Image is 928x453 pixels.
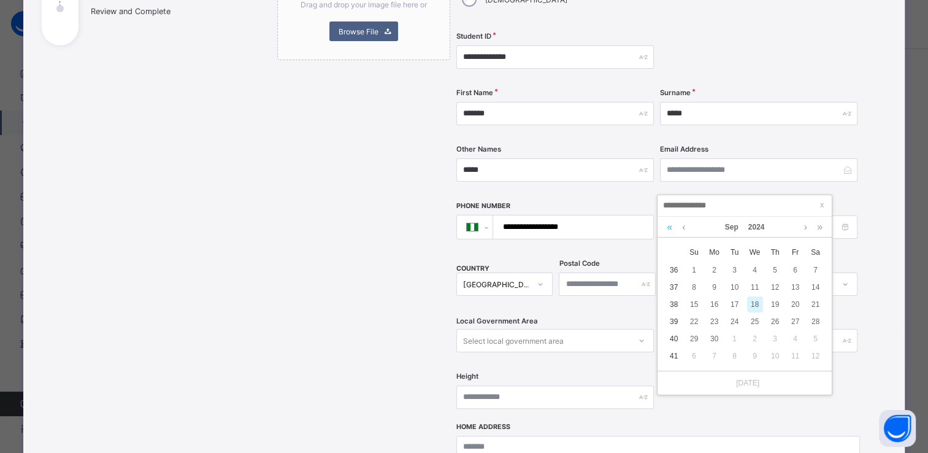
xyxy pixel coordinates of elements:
td: September 23, 2024 [704,313,724,330]
td: September 21, 2024 [805,296,826,313]
td: October 12, 2024 [805,347,826,365]
div: 17 [727,296,743,312]
td: October 8, 2024 [724,347,745,365]
td: 39 [664,313,684,330]
span: Local Government Area [456,317,538,325]
th: Fri [785,243,805,261]
td: September 24, 2024 [724,313,745,330]
th: Mon [704,243,724,261]
td: September 14, 2024 [805,279,826,296]
div: 6 [686,348,702,364]
td: September 7, 2024 [805,261,826,279]
div: 2 [747,331,763,347]
div: 5 [767,262,783,278]
div: 4 [788,331,803,347]
div: 8 [686,279,702,295]
td: September 6, 2024 [785,261,805,279]
div: 1 [686,262,702,278]
th: Tue [724,243,745,261]
div: 28 [808,314,824,330]
div: 3 [767,331,783,347]
td: October 7, 2024 [704,347,724,365]
td: September 4, 2024 [745,261,765,279]
td: September 28, 2024 [805,313,826,330]
td: September 13, 2024 [785,279,805,296]
span: Fr [785,247,805,258]
div: 16 [707,296,723,312]
span: We [745,247,765,258]
span: Browse File [339,27,378,36]
div: 10 [727,279,743,295]
div: 12 [767,279,783,295]
label: Surname [660,88,691,97]
div: 19 [767,296,783,312]
label: Student ID [456,32,491,41]
div: 9 [707,279,723,295]
td: September 11, 2024 [745,279,765,296]
td: October 2, 2024 [745,330,765,347]
label: Other Names [456,145,501,153]
td: October 11, 2024 [785,347,805,365]
a: 2024 [743,217,770,238]
td: October 5, 2024 [805,330,826,347]
div: 21 [808,296,824,312]
div: 30 [707,331,723,347]
div: Select local government area [463,329,564,352]
th: Sat [805,243,826,261]
div: 23 [707,314,723,330]
td: September 20, 2024 [785,296,805,313]
td: September 27, 2024 [785,313,805,330]
label: Email Address [660,145,708,153]
td: October 3, 2024 [765,330,785,347]
td: October 1, 2024 [724,330,745,347]
span: Mo [704,247,724,258]
a: Sep [720,217,743,238]
td: 36 [664,261,684,279]
span: Tu [724,247,745,258]
label: Height [456,372,478,381]
th: Thu [765,243,785,261]
span: Su [684,247,704,258]
div: 4 [747,262,763,278]
div: 2 [707,262,723,278]
td: 41 [664,347,684,365]
a: Next month (PageDown) [801,217,810,238]
td: September 5, 2024 [765,261,785,279]
td: September 8, 2024 [684,279,704,296]
td: September 26, 2024 [765,313,785,330]
div: 20 [788,296,803,312]
td: September 19, 2024 [765,296,785,313]
td: October 6, 2024 [684,347,704,365]
td: September 25, 2024 [745,313,765,330]
div: 24 [727,314,743,330]
td: 37 [664,279,684,296]
td: 40 [664,330,684,347]
td: September 16, 2024 [704,296,724,313]
div: 14 [808,279,824,295]
td: September 3, 2024 [724,261,745,279]
div: 3 [727,262,743,278]
div: 5 [808,331,824,347]
td: September 17, 2024 [724,296,745,313]
div: 7 [707,348,723,364]
div: 11 [747,279,763,295]
div: 26 [767,314,783,330]
td: September 30, 2024 [704,330,724,347]
td: October 10, 2024 [765,347,785,365]
div: [GEOGRAPHIC_DATA] [463,280,531,289]
div: 25 [747,314,763,330]
td: September 12, 2024 [765,279,785,296]
div: 9 [747,348,763,364]
th: Wed [745,243,765,261]
td: September 15, 2024 [684,296,704,313]
td: September 1, 2024 [684,261,704,279]
a: Last year (Control + left) [664,217,675,238]
th: Sun [684,243,704,261]
div: 18 [747,296,763,312]
td: October 4, 2024 [785,330,805,347]
td: September 9, 2024 [704,279,724,296]
label: Home Address [456,423,510,431]
span: Th [765,247,785,258]
label: Postal Code [559,259,599,268]
td: September 10, 2024 [724,279,745,296]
